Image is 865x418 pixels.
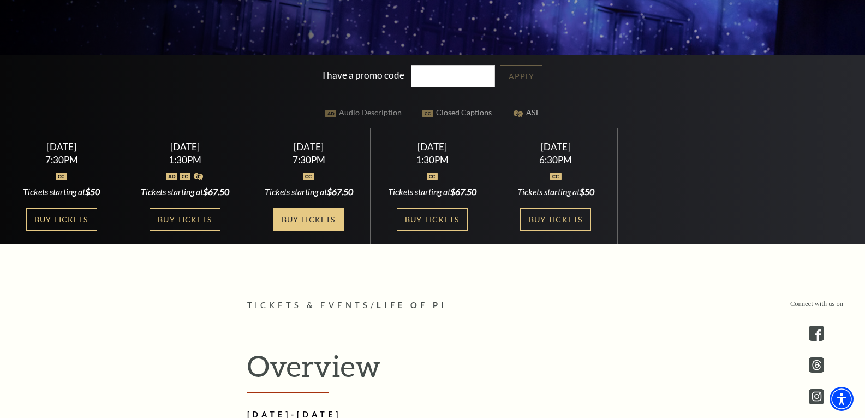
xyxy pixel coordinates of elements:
[13,141,110,152] div: [DATE]
[247,299,618,313] p: /
[247,348,618,393] h2: Overview
[203,186,229,197] span: $67.50
[327,186,353,197] span: $67.50
[260,155,357,164] div: 7:30PM
[85,186,100,197] span: $50
[520,208,591,231] a: Buy Tickets
[397,208,468,231] a: Buy Tickets
[450,186,476,197] span: $67.50
[260,186,357,198] div: Tickets starting at
[13,186,110,198] div: Tickets starting at
[323,69,404,81] label: I have a promo code
[830,387,854,411] div: Accessibility Menu
[384,186,481,198] div: Tickets starting at
[136,155,234,164] div: 1:30PM
[247,301,371,310] span: Tickets & Events
[809,326,824,341] a: facebook - open in a new tab
[150,208,220,231] a: Buy Tickets
[507,186,604,198] div: Tickets starting at
[580,186,594,197] span: $50
[507,141,604,152] div: [DATE]
[377,301,447,310] span: Life of Pi
[136,186,234,198] div: Tickets starting at
[136,141,234,152] div: [DATE]
[273,208,344,231] a: Buy Tickets
[809,389,824,404] a: instagram - open in a new tab
[790,299,843,309] p: Connect with us on
[507,155,604,164] div: 6:30PM
[26,208,97,231] a: Buy Tickets
[809,357,824,373] a: threads.com - open in a new tab
[260,141,357,152] div: [DATE]
[384,155,481,164] div: 1:30PM
[13,155,110,164] div: 7:30PM
[384,141,481,152] div: [DATE]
